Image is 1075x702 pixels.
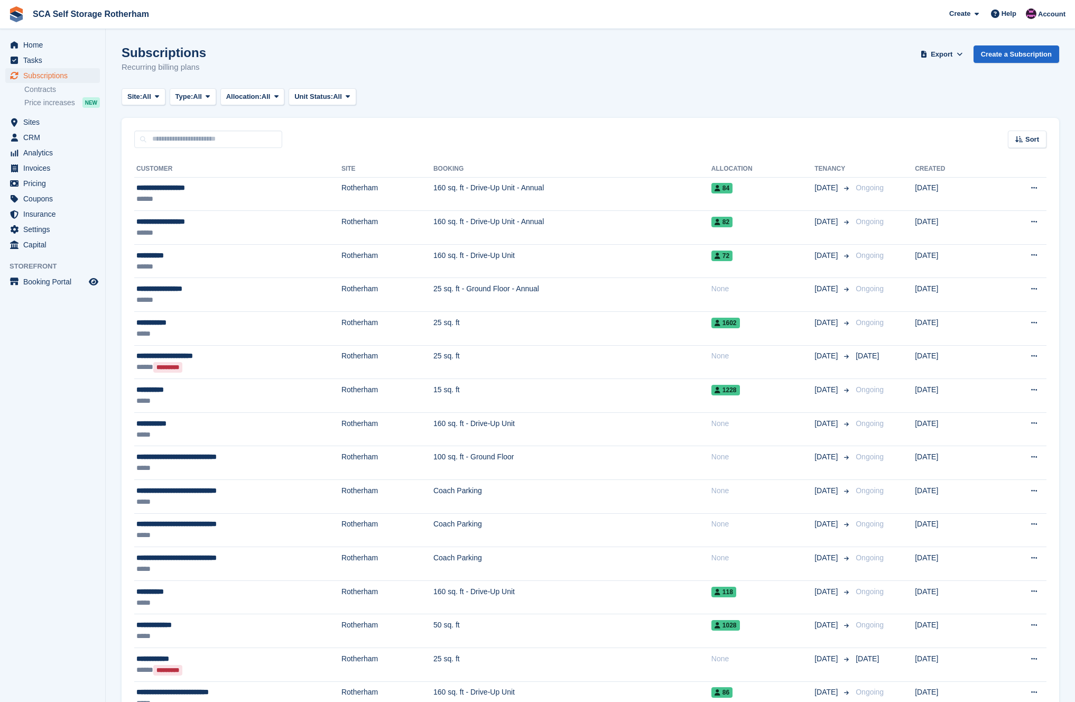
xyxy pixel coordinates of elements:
span: Ongoing [856,621,884,629]
th: Tenancy [814,161,851,178]
td: Rotherham [341,177,433,211]
td: 25 sq. ft [433,312,711,346]
span: [DATE] [856,352,879,360]
img: Dale Chapman [1026,8,1036,19]
td: Rotherham [341,648,433,682]
span: 1602 [711,318,740,328]
td: [DATE] [915,211,991,245]
span: [DATE] [814,552,840,564]
a: SCA Self Storage Rotherham [29,5,153,23]
td: [DATE] [915,345,991,379]
td: 160 sq. ft - Drive-Up Unit [433,412,711,446]
a: Create a Subscription [974,45,1059,63]
td: Coach Parking [433,480,711,514]
button: Export [919,45,965,63]
span: [DATE] [814,283,840,294]
td: [DATE] [915,278,991,312]
span: Pricing [23,176,87,191]
div: None [711,418,814,429]
td: Rotherham [341,244,433,278]
span: Ongoing [856,318,884,327]
a: Price increases NEW [24,97,100,108]
th: Booking [433,161,711,178]
span: Ongoing [856,452,884,461]
div: NEW [82,97,100,108]
div: None [711,350,814,362]
span: Sort [1025,134,1039,145]
span: Allocation: [226,91,262,102]
p: Recurring billing plans [122,61,206,73]
td: Rotherham [341,379,433,413]
td: [DATE] [915,446,991,480]
td: Rotherham [341,312,433,346]
span: 1228 [711,385,740,395]
span: Ongoing [856,217,884,226]
span: CRM [23,130,87,145]
span: Booking Portal [23,274,87,289]
a: menu [5,38,100,52]
span: [DATE] [814,653,840,664]
td: Rotherham [341,446,433,480]
span: Home [23,38,87,52]
td: Rotherham [341,580,433,614]
span: Help [1002,8,1016,19]
span: Ongoing [856,486,884,495]
span: Subscriptions [23,68,87,83]
span: Site: [127,91,142,102]
td: 25 sq. ft [433,648,711,682]
span: [DATE] [814,485,840,496]
span: Account [1038,9,1065,20]
td: 160 sq. ft - Drive-Up Unit [433,244,711,278]
span: 72 [711,251,733,261]
span: Coupons [23,191,87,206]
h1: Subscriptions [122,45,206,60]
span: Tasks [23,53,87,68]
span: Type: [175,91,193,102]
button: Allocation: All [220,88,285,106]
span: Price increases [24,98,75,108]
span: Export [931,49,952,60]
div: None [711,451,814,463]
td: 25 sq. ft - Ground Floor - Annual [433,278,711,312]
td: 25 sq. ft [433,345,711,379]
span: Ongoing [856,587,884,596]
td: 160 sq. ft - Drive-Up Unit - Annual [433,177,711,211]
span: All [193,91,202,102]
button: Unit Status: All [289,88,356,106]
span: [DATE] [814,519,840,530]
td: [DATE] [915,648,991,682]
a: menu [5,176,100,191]
a: Contracts [24,85,100,95]
td: Rotherham [341,278,433,312]
span: [DATE] [814,384,840,395]
span: [DATE] [814,586,840,597]
a: menu [5,53,100,68]
a: Preview store [87,275,100,288]
td: Rotherham [341,412,433,446]
a: menu [5,191,100,206]
span: [DATE] [856,654,879,663]
span: All [333,91,342,102]
a: menu [5,130,100,145]
span: [DATE] [814,182,840,193]
td: [DATE] [915,547,991,581]
span: Ongoing [856,284,884,293]
span: Unit Status: [294,91,333,102]
a: menu [5,222,100,237]
td: Rotherham [341,211,433,245]
td: [DATE] [915,614,991,648]
span: [DATE] [814,418,840,429]
img: stora-icon-8386f47178a22dfd0bd8f6a31ec36ba5ce8667c1dd55bd0f319d3a0aa187defe.svg [8,6,24,22]
td: Rotherham [341,480,433,514]
span: [DATE] [814,250,840,261]
td: [DATE] [915,412,991,446]
span: Ongoing [856,183,884,192]
span: Ongoing [856,688,884,696]
span: Sites [23,115,87,130]
span: 82 [711,217,733,227]
span: [DATE] [814,317,840,328]
div: None [711,485,814,496]
th: Site [341,161,433,178]
th: Customer [134,161,341,178]
span: 84 [711,183,733,193]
